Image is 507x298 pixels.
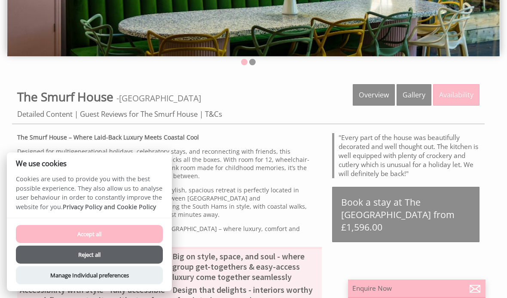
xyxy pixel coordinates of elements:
strong: The Smurf House – Where Laid-Back Luxury Meets Coastal Cool [17,133,199,141]
a: The Smurf House [17,88,116,105]
h2: We use cookies [7,159,172,167]
a: [GEOGRAPHIC_DATA] [119,92,201,104]
a: Guest Reviews for The Smurf House [80,109,198,119]
li: Big on style, space, and soul - where group get-togethers & easy-access luxury come together seam... [170,250,322,283]
a: Book a stay at The [GEOGRAPHIC_DATA] from £1,596.00 [332,187,480,242]
p: Designed for multigenerational holidays, celebratory stays, and reconnecting with friends, this b... [17,147,322,180]
button: Manage Individual preferences [16,266,163,284]
span: - [116,92,201,104]
a: Availability [433,84,480,106]
a: Detailed Content [17,109,73,119]
blockquote: "Every part of the house was beautifully decorated and well thought out. The kitchen is well equi... [332,133,480,178]
a: Overview [353,84,395,106]
p: Enquire Now [352,284,481,293]
a: T&Cs [205,109,222,119]
span: The Smurf House [17,88,113,105]
p: Cookies are used to provide you with the best possible experience. They also allow us to analyse ... [7,174,172,218]
button: Accept all [16,225,163,243]
a: Privacy Policy and Cookie Policy [63,203,156,211]
a: Gallery [397,84,431,106]
button: Reject all [16,246,163,264]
